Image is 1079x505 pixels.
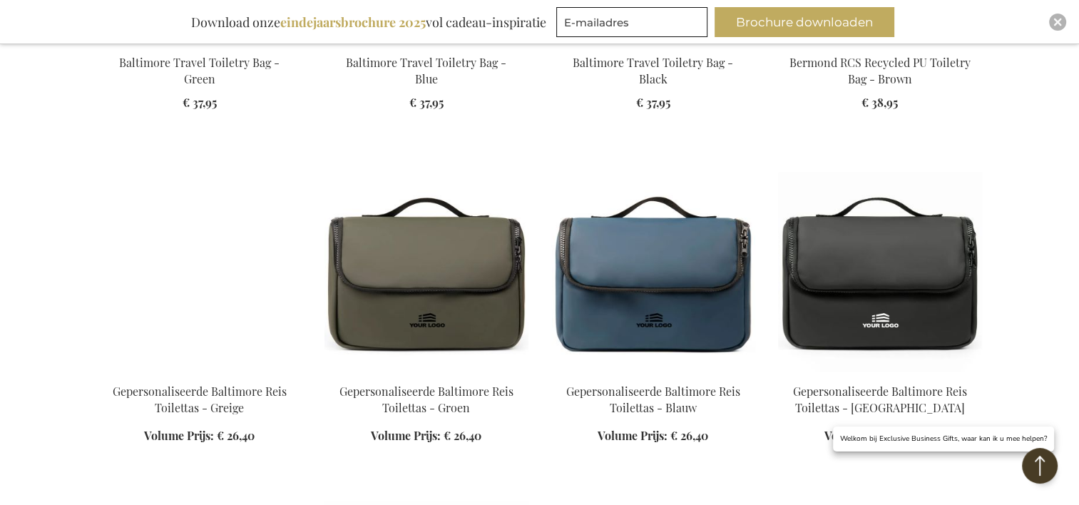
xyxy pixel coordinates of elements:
a: Baltimore Travel Toiletry Bag - Green [98,37,302,51]
a: Baltimore Travel Toiletry Bag - Green [119,55,280,86]
img: Personalised Baltimore Travel Toiletry Bag - Blue [551,172,755,372]
span: € 38,95 [861,95,898,110]
a: Baltimore Travel Toiletry Bag - Black [573,55,733,86]
a: Gepersonaliseerde Baltimore Reis Toilettas - [GEOGRAPHIC_DATA] [793,384,967,415]
a: Personalised Baltimore Travel Toiletry Bag - Greige [98,366,302,379]
a: Volume Prijs: € 26,40 [824,428,935,444]
span: Volume Prijs: [598,428,668,443]
button: Brochure downloaden [715,7,894,37]
div: Download onze vol cadeau-inspiratie [185,7,553,37]
span: Volume Prijs: [824,428,894,443]
a: Personalised Baltimore Travel Toiletry Bag - Green [324,366,528,379]
a: Gepersonaliseerde Baltimore Reis Toilettas - Greige [113,384,287,415]
span: Volume Prijs: [144,428,214,443]
span: € 26,40 [217,428,255,443]
a: Volume Prijs: € 26,40 [144,428,255,444]
img: Personalised Baltimore Travel Toiletry Bag - Greige [98,172,302,372]
a: Personalised Baltimore Travel Toiletry Bag - Black [778,366,982,379]
div: Close [1049,14,1066,31]
a: Gepersonaliseerde Baltimore Reis Toilettas - Blauw [566,384,740,415]
img: Personalised Baltimore Travel Toiletry Bag - Black [778,172,982,372]
a: Volume Prijs: € 26,40 [598,428,708,444]
span: € 26,40 [670,428,708,443]
input: E-mailadres [556,7,707,37]
a: Volume Prijs: € 26,40 [371,428,481,444]
b: eindejaarsbrochure 2025 [280,14,426,31]
span: € 37,95 [409,95,444,110]
a: Baltimore Travel Toiletry Bag - Blue [324,37,528,51]
a: Personalised Baltimore Travel Toiletry Bag - Blue [551,366,755,379]
img: Personalised Baltimore Travel Toiletry Bag - Green [324,172,528,372]
form: marketing offers and promotions [556,7,712,41]
a: Baltimore Travel Toiletry Bag - Black [551,37,755,51]
span: € 37,95 [183,95,217,110]
span: € 37,95 [636,95,670,110]
a: Bermond RCS Recycled PU Toiletry Bag - Brown [778,37,982,51]
a: Baltimore Travel Toiletry Bag - Blue [346,55,506,86]
a: Bermond RCS Recycled PU Toiletry Bag - Brown [789,55,971,86]
a: Gepersonaliseerde Baltimore Reis Toilettas - Groen [339,384,513,415]
span: Volume Prijs: [371,428,441,443]
img: Close [1053,18,1062,26]
span: € 26,40 [444,428,481,443]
